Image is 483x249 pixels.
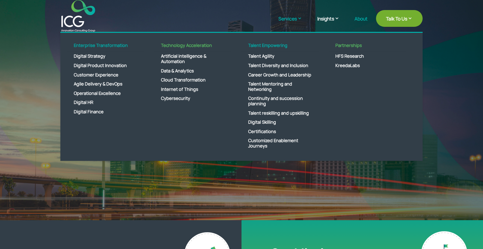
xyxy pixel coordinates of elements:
[241,109,319,118] a: Talent reskilling and upskilling
[376,10,423,27] a: Talk To Us
[67,52,144,61] a: Digital Strategy
[329,61,406,70] a: KreedaLabs
[241,79,319,94] a: Talent Mentoring and Networking
[329,52,406,61] a: HFS Research
[67,43,144,52] a: Enterprise Transformation
[241,43,319,52] a: Talent Empowering
[67,107,144,117] a: Digital Finance
[154,85,231,94] a: Internet of Things
[241,94,319,108] a: Continuity and succession planning
[67,89,144,98] a: Operational Excellence
[154,52,231,66] a: Artificial intelligence & Automation
[241,61,319,70] a: Talent Diversity and Inclusion
[67,98,144,107] a: Digital HR
[241,136,319,150] a: Customized Enablement Journeys
[154,75,231,85] a: Cloud Transformation
[278,15,309,32] a: Services
[317,15,346,32] a: Insights
[154,94,231,103] a: Cybersecurity
[67,70,144,80] a: Customer Experience
[241,52,319,61] a: Talent Agility
[329,43,406,52] a: Partnerships
[67,79,144,89] a: Agile Delivery & DevOps
[368,177,483,249] iframe: Chat Widget
[154,66,231,76] a: Data & Analytics
[241,70,319,80] a: Career Growth and Leadership
[154,43,231,52] a: Technology Acceleration
[355,16,368,32] a: About
[241,118,319,127] a: Digital Skilling
[241,127,319,136] a: Certifications
[67,61,144,70] a: Digital Product Innovation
